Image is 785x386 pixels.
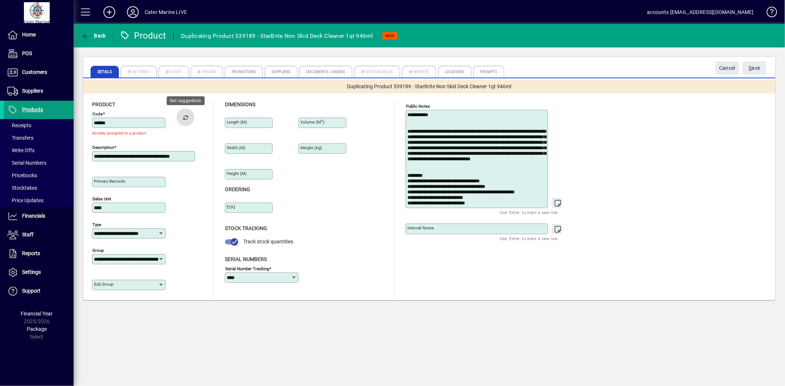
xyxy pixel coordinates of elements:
span: Settings [22,269,41,275]
span: Products [22,107,43,112]
mat-label: Sales unit [92,196,111,201]
div: Product [120,30,166,42]
button: Add [98,6,121,19]
a: Pricebooks [4,169,74,182]
mat-label: Internal Notes [407,225,434,230]
a: Serial Numbers [4,157,74,169]
mat-label: Description [92,145,114,150]
mat-hint: Use 'Enter' to start a new line [500,208,558,217]
a: Reports [4,244,74,263]
mat-label: Weight (Kg) [300,145,322,150]
span: Staff [22,232,33,237]
mat-label: Height (m) [227,171,247,176]
span: Support [22,288,40,294]
span: Package [27,326,47,332]
span: POS [22,50,32,56]
span: Financial Year [21,311,53,317]
a: Suppliers [4,82,74,100]
a: Support [4,282,74,300]
mat-label: Sub group [94,282,113,287]
button: Cancel [715,61,739,75]
div: Cater Marine LIVE [145,6,187,18]
span: Ordering [225,186,250,192]
mat-label: Public Notes [406,104,430,109]
span: Home [22,32,36,37]
a: Financials [4,207,74,225]
span: S [749,65,752,71]
button: Save [743,61,766,75]
span: NEW [385,33,395,38]
a: Price Updates [4,194,74,207]
span: Serial Numbers [7,160,46,166]
span: Financials [22,213,45,219]
a: Knowledge Base [761,1,776,25]
a: Write Offs [4,144,74,157]
a: Transfers [4,132,74,144]
span: Reports [22,250,40,256]
sup: 3 [321,119,323,123]
div: Duplicating Product 539189 - StarBrite Non Skid Deck Cleaner 1qt 946ml [181,30,373,42]
div: accounts [EMAIL_ADDRESS][DOMAIN_NAME] [647,6,754,18]
span: ave [749,62,760,74]
span: Price Updates [7,197,43,203]
button: Back [79,29,108,42]
span: Stocktakes [7,185,37,191]
mat-label: Volume (m ) [300,119,324,125]
mat-label: Type [92,222,101,227]
span: Duplicating Product 539189 - StarBrite Non Skid Deck Cleaner 1qt 946ml [347,83,512,90]
span: Cancel [719,62,735,74]
mat-label: Code [92,111,103,117]
span: Suppliers [22,88,43,94]
mat-label: Length (m) [227,119,247,125]
span: Pricebooks [7,172,37,178]
button: Profile [121,6,145,19]
mat-label: Primary barcode [94,179,125,184]
a: Staff [4,226,74,244]
mat-label: Width (m) [227,145,245,150]
span: Back [81,33,106,39]
mat-label: Group [92,248,104,253]
a: Customers [4,63,74,82]
mat-label: EOQ [227,204,235,210]
span: Write Offs [7,147,35,153]
mat-hint: Use 'Enter' to start a new line [500,234,558,243]
div: Get suggestion [167,96,205,105]
span: Dimensions [225,101,255,107]
a: Settings [4,263,74,282]
a: Home [4,26,74,44]
span: Track stock quantities [243,239,293,244]
span: Customers [22,69,47,75]
mat-label: Serial Number tracking [225,266,269,271]
a: Stocktakes [4,182,74,194]
span: Stock Tracking [225,225,267,231]
a: POS [4,44,74,63]
span: Transfers [7,135,33,141]
app-page-header-button: Back [74,29,114,42]
span: Product [92,101,115,107]
span: Serial Numbers [225,256,267,262]
a: Receipts [4,119,74,132]
span: Receipts [7,122,31,128]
